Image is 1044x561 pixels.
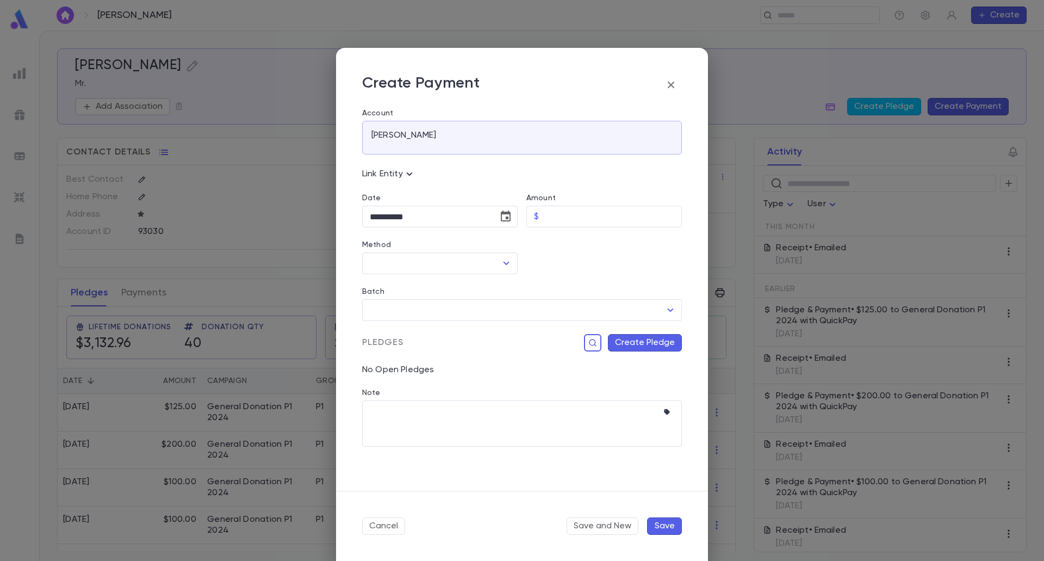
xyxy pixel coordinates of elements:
[647,517,682,535] button: Save
[362,241,391,249] label: Method
[371,130,436,141] p: [PERSON_NAME]
[534,211,539,222] p: $
[362,194,518,202] label: Date
[362,168,416,181] p: Link Entity
[362,287,384,296] label: Batch
[495,206,517,227] button: Choose date, selected date is Sep 8, 2025
[362,74,480,96] p: Create Payment
[608,334,682,352] button: Create Pledge
[526,194,556,202] label: Amount
[362,517,405,535] button: Cancel
[353,352,682,375] div: No Open Pledges
[362,389,381,397] label: Note
[362,109,682,118] label: Account
[567,517,638,535] button: Save and New
[663,303,678,318] button: Open
[362,337,403,348] span: Pledges
[499,256,514,271] button: Open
